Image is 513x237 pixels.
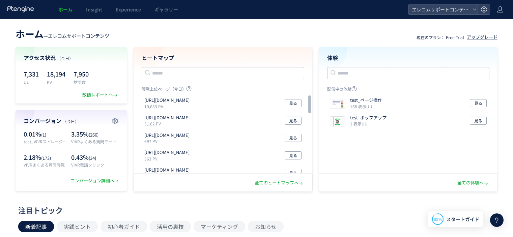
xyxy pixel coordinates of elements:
span: (1) [41,131,46,138]
i: 168 表示UU [350,103,372,109]
button: 実践ヒント [57,221,98,232]
span: （今日） [63,118,79,124]
div: 注目トピック [18,205,491,215]
button: お知らせ [248,221,284,232]
p: test_ポップアップ [350,115,387,121]
span: 85% [434,216,442,222]
div: 全てのヒートマップへ [255,180,304,186]
span: （今日） [57,55,73,61]
span: スタートガイド [446,216,479,223]
i: 1 表示UU [350,121,368,126]
p: test_ページ操作 [350,97,382,103]
p: 3.35% [71,130,119,139]
img: 0e3746da3b84ba14ce0598578e8e59761754529309659.png [330,117,345,126]
p: 10,683 PV [144,103,192,109]
span: Experience [116,6,141,13]
p: VIVRよくある質問閲覧 [24,162,68,168]
p: 配信中の体験 [327,86,490,94]
p: PV [47,79,65,85]
span: (266) [89,131,98,138]
h4: アクセス状況 [24,54,119,62]
span: 見る [289,99,297,107]
p: https://qa.elecom.co.jp/sp/faq_detail.html [144,97,190,103]
p: 0.43% [71,153,119,162]
span: 見る [289,151,297,159]
p: VIVRよくある質問モーダル起動 [71,139,119,144]
p: 2.18% [24,153,68,162]
button: 見る [285,151,302,159]
span: ホーム [16,27,44,40]
span: ギャラリー [154,6,178,13]
button: 見る [285,117,302,125]
p: 697 PV [144,138,192,144]
p: UU [24,79,39,85]
p: 7,331 [24,68,39,79]
p: https://qa.elecom.co.jp/faq_detail.html [144,115,190,121]
button: 見る [285,169,302,177]
p: 0.01% [24,130,68,139]
span: 見る [474,99,482,107]
h4: ヒートマップ [142,54,304,62]
span: エレコムサポートコンテンツ [410,4,470,14]
p: 閲覧上位ページ（今日） [142,86,304,94]
p: https://qa.elecom.co.jp/faq_list.html [144,149,190,156]
p: 363 PV [144,156,192,161]
button: 見る [285,99,302,107]
button: 活用の裏技 [150,221,191,232]
div: 数値レポートへ [82,92,119,98]
span: エレコムサポートコンテンツ [48,32,109,39]
span: (34) [89,155,96,161]
div: — [16,27,109,40]
p: 18,194 [47,68,65,79]
button: 見る [470,117,487,125]
p: 訪問数 [74,79,89,85]
span: 見る [474,117,482,125]
button: 見る [470,99,487,107]
p: 5,162 PV [144,121,192,126]
h4: 体験 [327,54,490,62]
div: 全ての体験へ [457,180,489,186]
span: Insight [86,6,102,13]
button: 新着記事 [18,221,54,232]
span: 見る [289,169,297,177]
p: https://vivr.elecom.co.jp/1/support_top [144,132,190,139]
h4: コンバージョン [24,117,119,125]
button: マーケティング [194,221,245,232]
p: VIVR電話クリック [71,162,119,168]
span: 見る [289,134,297,142]
p: https://qa.elecom.co.jp/sp/faq_list.html [144,167,190,173]
button: 初心者ガイド [101,221,147,232]
button: 見る [285,134,302,142]
p: test_VIVRストレージ流入 [24,139,68,144]
div: アップグレード [467,34,497,40]
span: (173) [41,155,51,161]
p: 234 PV [144,173,192,179]
div: コンバージョン詳細へ [70,178,120,184]
span: ホーム [58,6,73,13]
img: 8e2a32dfbf486b88cebfde819ac9d4d81754528545276.jpeg [330,99,345,109]
p: 現在のプラン： Free Trial [417,34,464,40]
span: 見る [289,117,297,125]
p: 7,950 [74,68,89,79]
